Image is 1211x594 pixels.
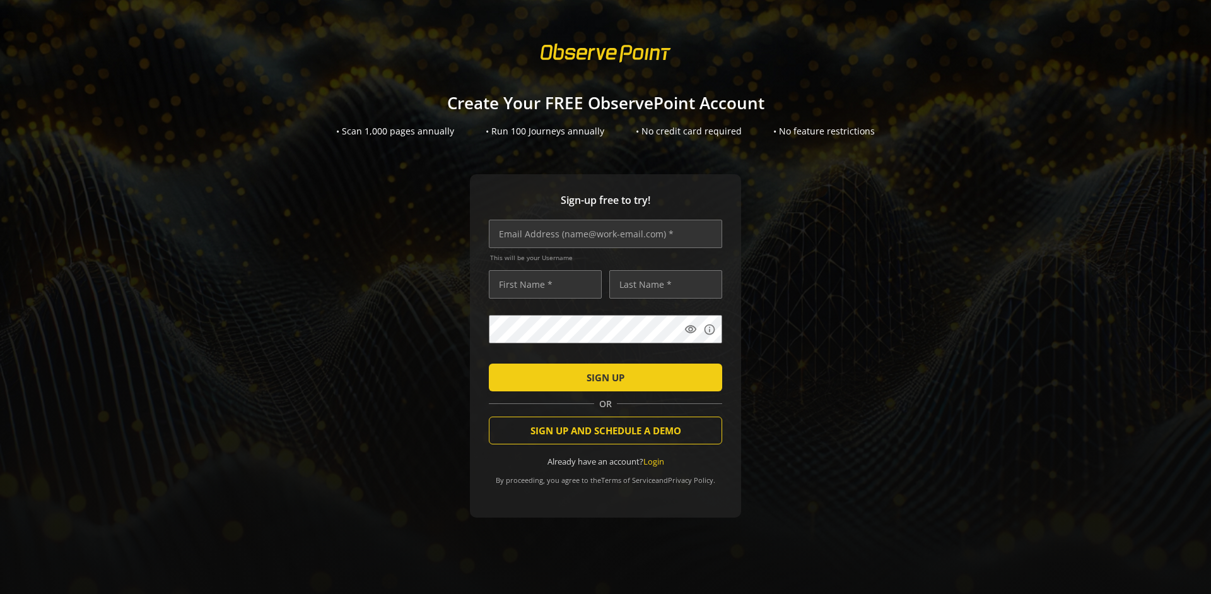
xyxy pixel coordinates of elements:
div: Already have an account? [489,456,722,468]
div: • No feature restrictions [773,125,875,138]
div: By proceeding, you agree to the and . [489,467,722,485]
span: This will be your Username [490,253,722,262]
a: Privacy Policy [668,475,713,485]
mat-icon: info [703,323,716,336]
a: Terms of Service [601,475,655,485]
span: OR [594,398,617,410]
span: Sign-up free to try! [489,193,722,208]
div: • Run 100 Journeys annually [486,125,604,138]
mat-icon: visibility [684,323,697,336]
div: • No credit card required [636,125,742,138]
input: Email Address (name@work-email.com) * [489,220,722,248]
button: SIGN UP [489,364,722,391]
a: Login [643,456,664,467]
input: First Name * [489,270,602,299]
span: SIGN UP [587,366,624,389]
input: Last Name * [609,270,722,299]
span: SIGN UP AND SCHEDULE A DEMO [530,419,681,442]
button: SIGN UP AND SCHEDULE A DEMO [489,417,722,444]
div: • Scan 1,000 pages annually [336,125,454,138]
